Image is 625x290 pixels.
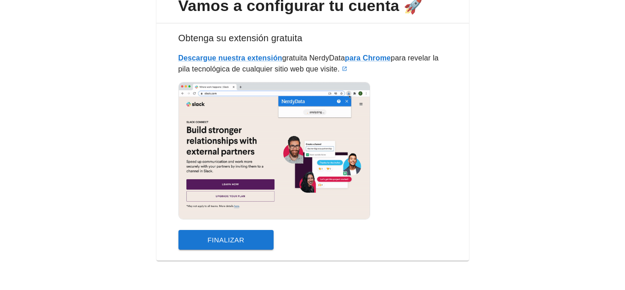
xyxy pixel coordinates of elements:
[178,33,302,43] font: Obtenga su extensión gratuita
[282,54,345,62] font: gratuita NerdyData
[178,54,439,73] font: para revelar la pila tecnológica de cualquier sitio web que visite.
[208,236,245,244] font: Finalizar
[178,54,282,62] a: Descargue nuestra extensión
[579,225,614,260] iframe: Controlador de chat del widget Drift
[178,230,274,250] button: Finalizar
[345,54,391,62] a: para Chrome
